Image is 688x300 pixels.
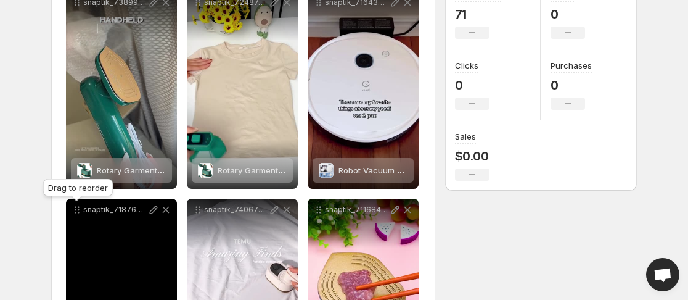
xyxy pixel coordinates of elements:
p: 71 [455,7,501,22]
img: Robot Vacuum Cleaner [319,163,334,178]
p: 0 [455,78,489,93]
p: snaptik_7406751846448123179 [204,205,268,215]
h3: Sales [455,130,476,143]
p: $0.00 [455,149,489,164]
p: 0 [551,78,592,93]
a: Open chat [646,258,679,291]
img: Rotary Garment Iron [77,163,92,178]
p: 0 [551,7,585,22]
p: snaptik_7116843306591587610 [325,205,389,215]
h3: Purchases [551,59,592,72]
span: Rotary Garment Iron [218,165,295,175]
img: Rotary Garment Iron [198,163,213,178]
p: snaptik_7187648405177404715 [83,205,147,215]
span: Rotary Garment Iron [97,165,174,175]
span: Robot Vacuum Cleaner [338,165,428,175]
h3: Clicks [455,59,478,72]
